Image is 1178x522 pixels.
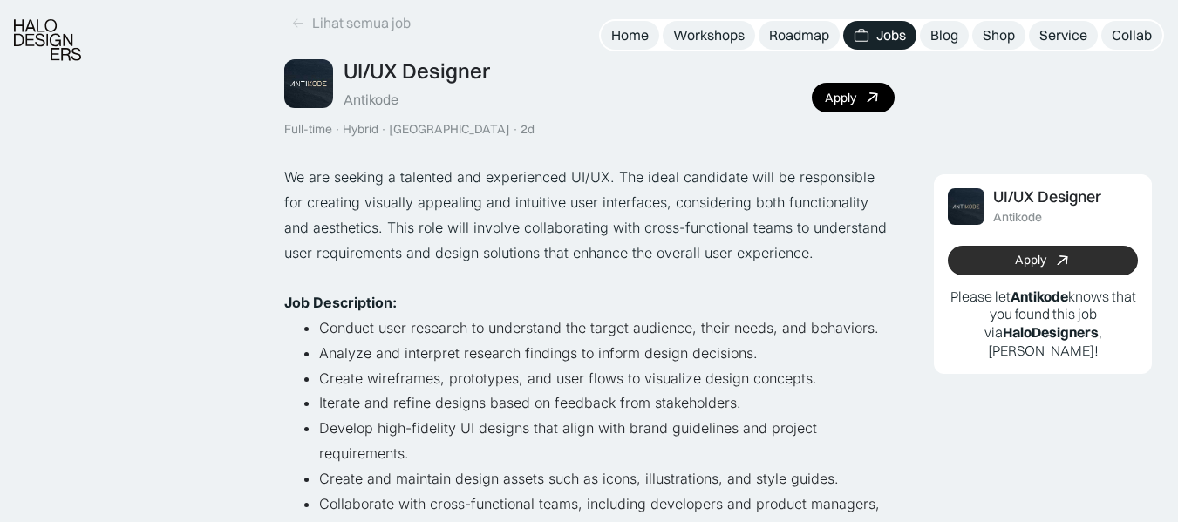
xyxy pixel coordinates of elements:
[284,9,418,37] a: Lihat semua job
[1112,26,1152,44] div: Collab
[601,21,659,50] a: Home
[319,466,895,491] li: Create and maintain design assets such as icons, illustrations, and style guides.
[284,165,895,265] p: We are seeking a talented and experienced UI/UX. The ideal candidate will be responsible for crea...
[312,14,411,32] div: Lihat semua job
[319,390,895,416] li: Iterate and refine designs based on feedback from stakeholders.
[380,122,387,137] div: ·
[663,21,755,50] a: Workshops
[1015,254,1046,268] div: Apply
[993,210,1042,225] div: Antikode
[319,315,895,341] li: Conduct user research to understand the target audience, their needs, and behaviors.
[284,59,333,108] img: Job Image
[343,122,378,137] div: Hybrid
[983,26,1015,44] div: Shop
[512,122,519,137] div: ·
[948,188,984,225] img: Job Image
[389,122,510,137] div: [GEOGRAPHIC_DATA]
[319,341,895,366] li: Analyze and interpret research findings to inform design decisions.
[521,122,535,137] div: 2d
[344,58,490,84] div: UI/UX Designer
[769,26,829,44] div: Roadmap
[993,188,1101,207] div: UI/UX Designer
[319,366,895,391] li: Create wireframes, prototypes, and user flows to visualize design concepts.
[673,26,745,44] div: Workshops
[812,83,895,112] a: Apply
[972,21,1025,50] a: Shop
[1101,21,1162,50] a: Collab
[284,122,332,137] div: Full-time
[344,91,398,109] div: Antikode
[1029,21,1098,50] a: Service
[876,26,906,44] div: Jobs
[759,21,840,50] a: Roadmap
[825,91,856,105] div: Apply
[1039,26,1087,44] div: Service
[948,246,1138,275] a: Apply
[319,416,895,466] li: Develop high-fidelity UI designs that align with brand guidelines and project requirements.
[948,288,1138,360] p: Please let knows that you found this job via , [PERSON_NAME]!
[843,21,916,50] a: Jobs
[611,26,649,44] div: Home
[920,21,969,50] a: Blog
[930,26,958,44] div: Blog
[284,265,895,290] p: ‍
[1003,324,1099,342] b: HaloDesigners
[284,294,397,311] strong: Job Description:
[334,122,341,137] div: ·
[1011,288,1068,305] b: Antikode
